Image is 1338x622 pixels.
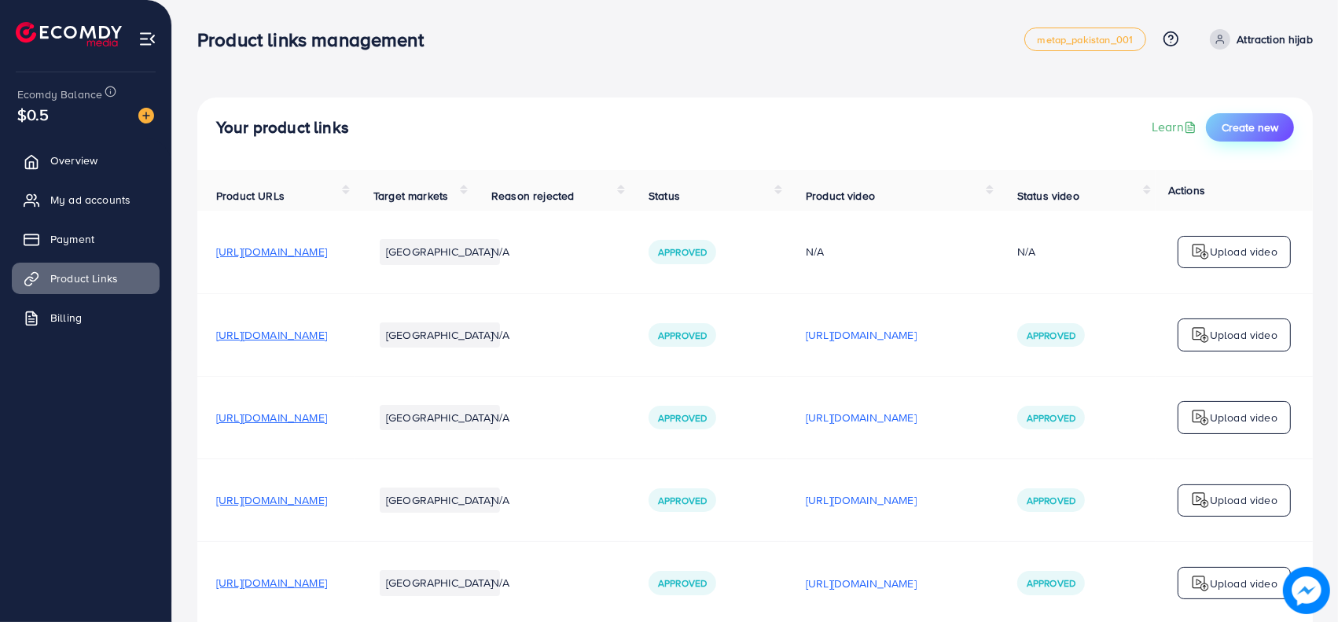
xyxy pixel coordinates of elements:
p: Attraction hijab [1237,30,1313,49]
span: N/A [491,575,509,591]
span: [URL][DOMAIN_NAME] [216,410,327,425]
img: menu [138,30,156,48]
a: Billing [12,302,160,333]
span: Approved [658,494,707,507]
span: Reason rejected [491,188,574,204]
span: Approved [1027,494,1075,507]
span: N/A [491,492,509,508]
img: logo [1191,408,1210,427]
a: My ad accounts [12,184,160,215]
li: [GEOGRAPHIC_DATA] [380,322,500,348]
span: My ad accounts [50,192,130,208]
span: Ecomdy Balance [17,86,102,102]
li: [GEOGRAPHIC_DATA] [380,570,500,595]
span: metap_pakistan_001 [1038,35,1134,45]
span: Approved [1027,576,1075,590]
span: N/A [491,410,509,425]
span: Actions [1168,182,1205,198]
div: N/A [806,244,980,259]
p: [URL][DOMAIN_NAME] [806,491,917,510]
span: Product URLs [216,188,285,204]
img: image [1283,567,1330,614]
span: Status [649,188,680,204]
span: Product Links [50,271,118,286]
a: Attraction hijab [1204,29,1313,50]
p: [URL][DOMAIN_NAME] [806,326,917,344]
span: Status video [1017,188,1079,204]
div: N/A [1017,244,1035,259]
span: [URL][DOMAIN_NAME] [216,492,327,508]
span: $0.5 [17,103,50,126]
span: N/A [491,327,509,343]
span: [URL][DOMAIN_NAME] [216,575,327,591]
span: Approved [658,329,707,342]
li: [GEOGRAPHIC_DATA] [380,239,500,264]
img: image [138,108,154,123]
span: Approved [1027,329,1075,342]
a: Payment [12,223,160,255]
span: Payment [50,231,94,247]
img: logo [1191,574,1210,593]
span: [URL][DOMAIN_NAME] [216,327,327,343]
img: logo [1191,491,1210,510]
span: Approved [658,411,707,425]
p: [URL][DOMAIN_NAME] [806,574,917,593]
p: Upload video [1210,408,1277,427]
p: Upload video [1210,242,1277,261]
span: Billing [50,310,82,326]
h3: Product links management [197,28,436,51]
button: Create new [1206,113,1294,142]
p: Upload video [1210,491,1277,510]
img: logo [1191,326,1210,344]
h4: Your product links [216,118,349,138]
span: N/A [491,244,509,259]
img: logo [1191,242,1210,261]
p: Upload video [1210,326,1277,344]
a: Product Links [12,263,160,294]
span: [URL][DOMAIN_NAME] [216,244,327,259]
a: Learn [1152,118,1200,136]
span: Target markets [373,188,448,204]
span: Approved [658,576,707,590]
li: [GEOGRAPHIC_DATA] [380,488,500,513]
p: Upload video [1210,574,1277,593]
span: Overview [50,153,97,168]
span: Product video [806,188,875,204]
p: [URL][DOMAIN_NAME] [806,408,917,427]
a: metap_pakistan_001 [1024,28,1147,51]
span: Create new [1222,120,1278,135]
li: [GEOGRAPHIC_DATA] [380,405,500,430]
img: logo [16,22,122,46]
span: Approved [658,245,707,259]
span: Approved [1027,411,1075,425]
a: Overview [12,145,160,176]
